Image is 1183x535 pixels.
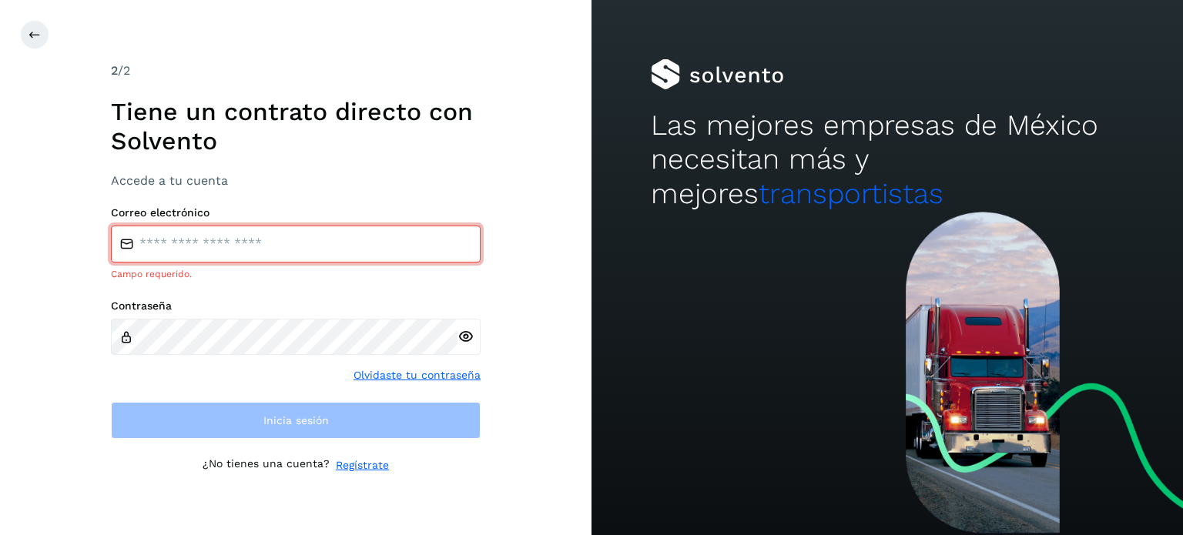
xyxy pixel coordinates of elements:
h3: Accede a tu cuenta [111,173,481,188]
a: Olvidaste tu contraseña [354,367,481,383]
a: Regístrate [336,457,389,473]
div: Campo requerido. [111,267,481,281]
div: /2 [111,62,481,80]
h2: Las mejores empresas de México necesitan más y mejores [651,109,1124,211]
label: Correo electrónico [111,206,481,219]
span: transportistas [759,177,943,210]
span: 2 [111,63,118,78]
button: Inicia sesión [111,402,481,439]
p: ¿No tienes una cuenta? [203,457,330,473]
h1: Tiene un contrato directo con Solvento [111,97,481,156]
span: Inicia sesión [263,415,329,426]
label: Contraseña [111,299,481,313]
